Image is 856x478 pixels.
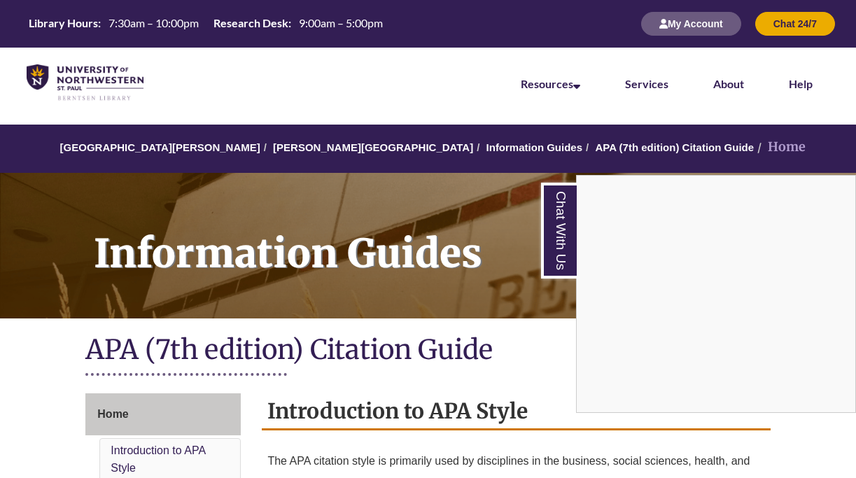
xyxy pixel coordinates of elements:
[789,77,813,90] a: Help
[577,176,855,412] iframe: Chat Widget
[576,175,856,413] div: Chat With Us
[521,77,580,90] a: Resources
[541,183,577,279] a: Chat With Us
[625,77,668,90] a: Services
[713,77,744,90] a: About
[27,64,143,101] img: UNWSP Library Logo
